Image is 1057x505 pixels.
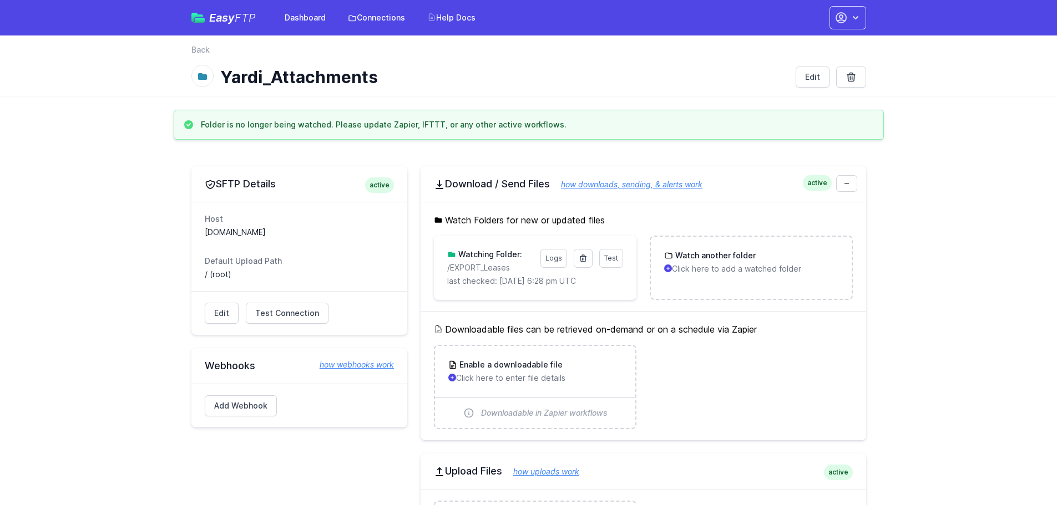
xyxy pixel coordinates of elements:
a: Edit [205,303,239,324]
a: Dashboard [278,8,332,28]
h3: Watch another folder [673,250,756,261]
a: Add Webhook [205,395,277,416]
span: FTP [235,11,256,24]
a: Logs [540,249,567,268]
h2: Webhooks [205,359,394,373]
dt: Default Upload Path [205,256,394,267]
dt: Host [205,213,394,225]
h3: Folder is no longer being watched. Please update Zapier, IFTTT, or any other active workflows. [201,119,567,130]
h2: Download / Send Files [434,177,853,191]
a: how uploads work [502,467,579,476]
h2: Upload Files [434,465,853,478]
span: Easy [209,12,256,23]
a: Test [599,249,623,268]
p: last checked: [DATE] 6:28 pm UTC [447,276,623,287]
span: Downloadable in Zapier workflows [481,407,608,419]
a: Connections [341,8,412,28]
span: Test Connection [255,308,319,319]
h5: Downloadable files can be retrieved on-demand or on a schedule via Zapier [434,323,853,336]
p: Click here to enter file details [448,373,622,384]
nav: Breadcrumb [191,44,866,62]
dd: / (root) [205,269,394,280]
h1: Yardi_Attachments [220,67,787,87]
a: EasyFTP [191,12,256,23]
a: Edit [796,67,830,88]
a: how webhooks work [308,359,394,370]
a: Test Connection [246,303,328,324]
dd: [DOMAIN_NAME] [205,227,394,238]
img: easyftp_logo.png [191,13,205,23]
h5: Watch Folders for new or updated files [434,213,853,227]
a: Watch another folder Click here to add a watched folder [651,237,851,288]
a: Back [191,44,210,55]
a: Enable a downloadable file Click here to enter file details Downloadable in Zapier workflows [435,346,635,428]
p: Click here to add a watched folder [664,263,838,274]
p: /EXPORT_Leases [447,262,534,273]
span: Test [604,254,618,262]
a: Help Docs [421,8,482,28]
span: active [824,465,853,480]
h3: Watching Folder: [456,249,522,260]
span: active [365,177,394,193]
h2: SFTP Details [205,177,394,191]
a: how downloads, sending, & alerts work [550,180,702,189]
span: active [803,175,832,191]
h3: Enable a downloadable file [457,359,563,370]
